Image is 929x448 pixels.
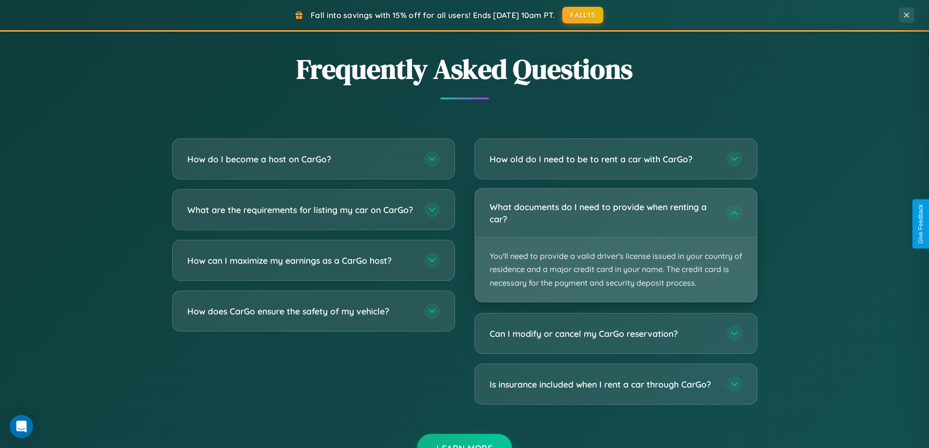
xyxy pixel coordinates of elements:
[490,201,717,225] h3: What documents do I need to provide when renting a car?
[172,50,757,88] h2: Frequently Asked Questions
[917,204,924,244] div: Give Feedback
[187,254,415,267] h3: How can I maximize my earnings as a CarGo host?
[311,10,555,20] span: Fall into savings with 15% off for all users! Ends [DATE] 10am PT.
[490,378,717,390] h3: Is insurance included when I rent a car through CarGo?
[187,305,415,317] h3: How does CarGo ensure the safety of my vehicle?
[490,328,717,340] h3: Can I modify or cancel my CarGo reservation?
[10,415,33,438] div: Open Intercom Messenger
[187,204,415,216] h3: What are the requirements for listing my car on CarGo?
[562,7,603,23] button: FALL15
[490,153,717,165] h3: How old do I need to be to rent a car with CarGo?
[475,237,757,302] p: You'll need to provide a valid driver's license issued in your country of residence and a major c...
[187,153,415,165] h3: How do I become a host on CarGo?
